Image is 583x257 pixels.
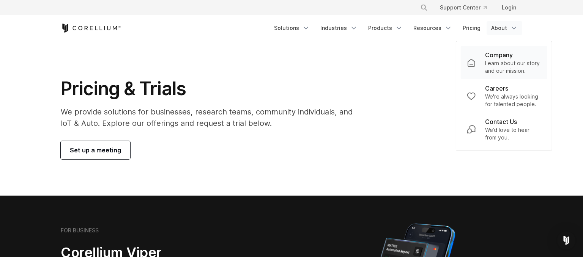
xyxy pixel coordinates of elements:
[461,79,547,113] a: Careers We're always looking for talented people.
[61,227,99,234] h6: FOR BUSINESS
[485,117,517,126] p: Contact Us
[269,21,314,35] a: Solutions
[61,24,121,33] a: Corellium Home
[461,113,547,146] a: Contact Us We’d love to hear from you.
[70,146,121,155] span: Set up a meeting
[485,93,541,108] p: We're always looking for talented people.
[485,50,513,60] p: Company
[485,60,541,75] p: Learn about our story and our mission.
[61,77,363,100] h1: Pricing & Trials
[496,1,522,14] a: Login
[458,21,485,35] a: Pricing
[434,1,493,14] a: Support Center
[557,231,575,249] div: Open Intercom Messenger
[461,46,547,79] a: Company Learn about our story and our mission.
[411,1,522,14] div: Navigation Menu
[487,21,522,35] a: About
[61,141,130,159] a: Set up a meeting
[269,21,522,35] div: Navigation Menu
[316,21,362,35] a: Industries
[485,126,541,141] p: We’d love to hear from you.
[61,106,363,129] p: We provide solutions for businesses, research teams, community individuals, and IoT & Auto. Explo...
[417,1,431,14] button: Search
[409,21,457,35] a: Resources
[364,21,407,35] a: Products
[485,84,508,93] p: Careers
